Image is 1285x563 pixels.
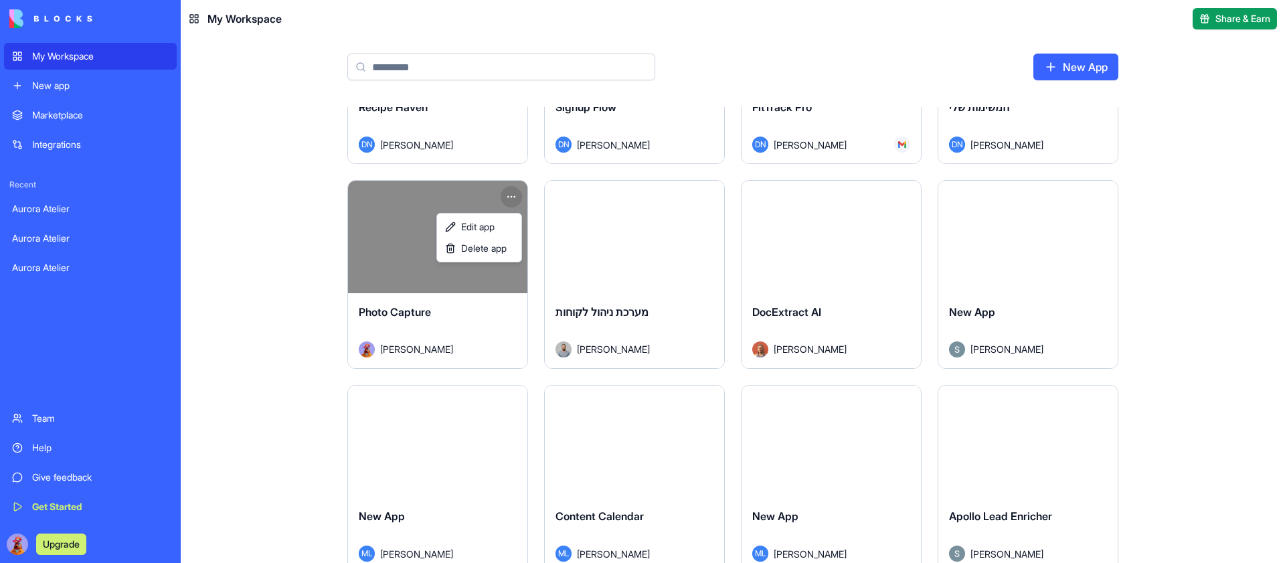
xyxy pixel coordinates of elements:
[4,179,177,190] span: Recent
[12,261,169,274] div: Aurora Atelier
[12,232,169,245] div: Aurora Atelier
[461,220,495,234] span: Edit app
[12,202,169,216] div: Aurora Atelier
[461,242,507,255] span: Delete app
